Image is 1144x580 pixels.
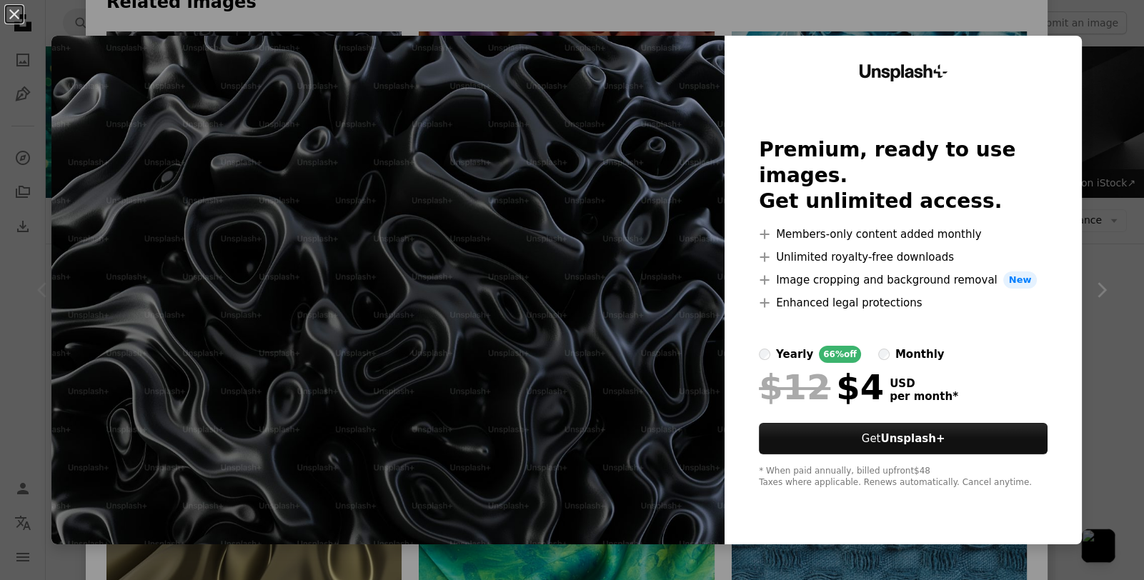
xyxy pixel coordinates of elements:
div: 66% off [819,346,861,363]
button: GetUnsplash+ [759,423,1048,454]
input: monthly [878,349,890,360]
span: New [1003,271,1038,289]
div: $4 [759,369,884,406]
li: Image cropping and background removal [759,271,1048,289]
input: yearly66%off [759,349,770,360]
li: Members-only content added monthly [759,226,1048,243]
li: Unlimited royalty-free downloads [759,249,1048,266]
div: monthly [895,346,945,363]
div: * When paid annually, billed upfront $48 Taxes where applicable. Renews automatically. Cancel any... [759,466,1048,489]
span: USD [890,377,958,390]
span: per month * [890,390,958,403]
li: Enhanced legal protections [759,294,1048,311]
h2: Premium, ready to use images. Get unlimited access. [759,137,1048,214]
strong: Unsplash+ [880,432,945,445]
div: yearly [776,346,813,363]
span: $12 [759,369,830,406]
